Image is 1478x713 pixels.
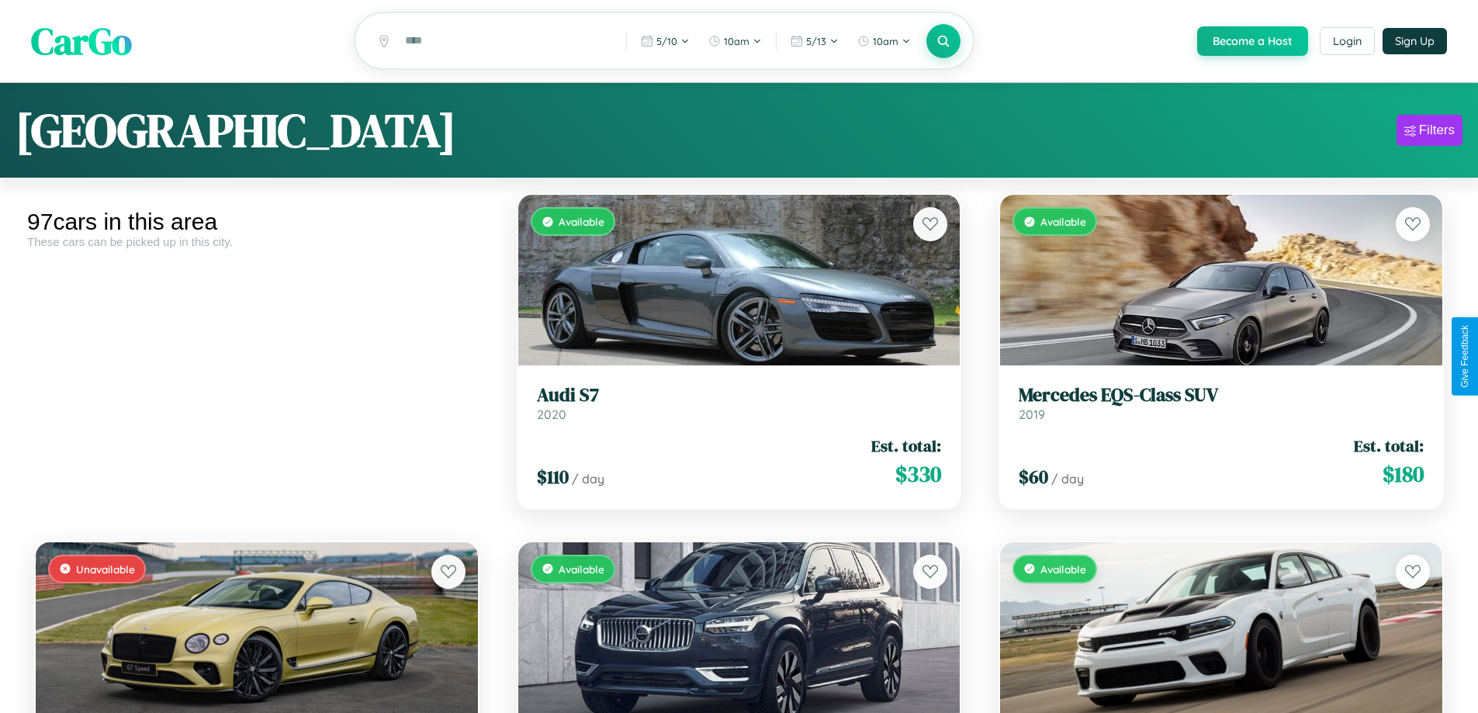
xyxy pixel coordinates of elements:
[1040,215,1086,228] span: Available
[1019,464,1048,490] span: $ 60
[1197,26,1308,56] button: Become a Host
[559,215,604,228] span: Available
[537,384,942,422] a: Audi S72020
[724,35,749,47] span: 10am
[1051,471,1084,486] span: / day
[537,384,942,407] h3: Audi S7
[656,35,677,47] span: 5 / 10
[27,209,486,235] div: 97 cars in this area
[1040,562,1086,576] span: Available
[537,407,566,422] span: 2020
[1419,123,1455,138] div: Filters
[27,235,486,248] div: These cars can be picked up in this city.
[633,29,697,54] button: 5/10
[871,434,941,457] span: Est. total:
[572,471,604,486] span: / day
[16,99,456,162] h1: [GEOGRAPHIC_DATA]
[1383,28,1447,54] button: Sign Up
[783,29,846,54] button: 5/13
[1397,115,1462,146] button: Filters
[1019,384,1424,422] a: Mercedes EQS-Class SUV2019
[873,35,898,47] span: 10am
[1019,407,1045,422] span: 2019
[1019,384,1424,407] h3: Mercedes EQS-Class SUV
[1383,459,1424,490] span: $ 180
[1320,27,1375,55] button: Login
[850,29,919,54] button: 10am
[559,562,604,576] span: Available
[895,459,941,490] span: $ 330
[701,29,770,54] button: 10am
[31,16,132,67] span: CarGo
[1354,434,1424,457] span: Est. total:
[1459,325,1470,388] div: Give Feedback
[76,562,135,576] span: Unavailable
[537,464,569,490] span: $ 110
[806,35,826,47] span: 5 / 13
